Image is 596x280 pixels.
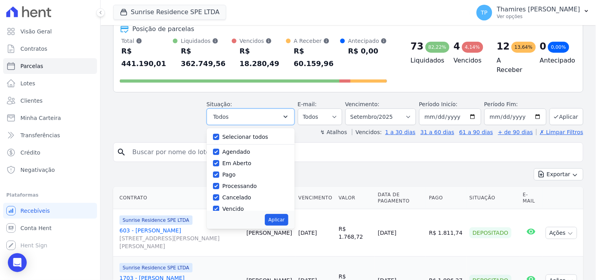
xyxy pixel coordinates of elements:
i: search [117,147,126,157]
div: 13,64% [512,42,536,53]
label: ↯ Atalhos [320,129,347,135]
div: Posição de parcelas [132,24,194,34]
a: Crédito [3,145,97,160]
button: TP Thamires [PERSON_NAME] Ver opções [470,2,596,24]
div: 82,22% [425,42,450,53]
span: Clientes [20,97,42,105]
span: Sunrise Residence SPE LTDA [119,263,193,273]
h4: Vencidos [454,56,484,65]
p: Thamires [PERSON_NAME] [497,6,580,13]
span: Parcelas [20,62,43,70]
div: R$ 362.749,56 [181,45,231,70]
input: Buscar por nome do lote ou do cliente [128,144,580,160]
span: Crédito [20,149,40,157]
span: Conta Hent [20,224,51,232]
label: Vencido [222,206,244,212]
div: A Receber [294,37,340,45]
a: Transferências [3,127,97,143]
div: Antecipado [348,37,387,45]
button: Exportar [534,168,583,181]
td: [DATE] [375,209,426,257]
a: Conta Hent [3,220,97,236]
span: Minha Carteira [20,114,61,122]
div: 73 [411,40,424,53]
div: 0 [540,40,546,53]
th: Contrato [113,187,243,209]
td: R$ 1.811,74 [426,209,466,257]
div: Total [121,37,173,45]
a: ✗ Limpar Filtros [536,129,583,135]
th: E-mail [520,187,543,209]
div: Open Intercom Messenger [8,253,27,272]
button: Aplicar [265,214,288,226]
div: Plataformas [6,190,94,200]
div: 12 [497,40,510,53]
button: Aplicar [550,108,583,125]
div: 0,00% [548,42,569,53]
th: Pago [426,187,466,209]
div: Vencidos [240,37,286,45]
span: Transferências [20,131,60,139]
a: + de 90 dias [498,129,533,135]
span: Visão Geral [20,28,52,35]
a: Negativação [3,162,97,178]
a: Visão Geral [3,24,97,39]
a: 31 a 60 dias [420,129,454,135]
button: Todos [207,109,295,125]
h4: Liquidados [411,56,441,65]
a: 603 - [PERSON_NAME][STREET_ADDRESS][PERSON_NAME][PERSON_NAME] [119,227,240,250]
div: Depositado [469,227,512,238]
label: Pago [222,171,236,178]
td: [PERSON_NAME] [243,209,295,257]
a: Recebíveis [3,203,97,219]
th: Vencimento [295,187,336,209]
label: Processando [222,183,257,189]
a: Clientes [3,93,97,109]
div: 4 [454,40,460,53]
label: Período Inicío: [419,101,458,107]
span: Sunrise Residence SPE LTDA [119,216,193,225]
h4: A Receber [497,56,528,75]
label: Cancelado [222,194,251,201]
span: TP [481,10,488,15]
span: Lotes [20,79,35,87]
span: Todos [213,112,229,122]
label: Vencimento: [345,101,380,107]
th: Situação [466,187,520,209]
a: 61 a 90 dias [459,129,493,135]
button: Sunrise Residence SPE LTDA [113,5,226,20]
label: Situação: [207,101,232,107]
label: E-mail: [298,101,317,107]
span: Negativação [20,166,55,174]
label: Período Fim: [484,100,546,109]
span: Contratos [20,45,47,53]
div: R$ 0,00 [348,45,387,57]
a: 1 a 30 dias [385,129,416,135]
span: Recebíveis [20,207,50,215]
button: Ações [546,227,577,239]
label: Agendado [222,149,250,155]
label: Em Aberto [222,160,251,166]
div: R$ 18.280,49 [240,45,286,70]
div: 4,14% [462,42,483,53]
label: Selecionar todos [222,134,268,140]
a: Contratos [3,41,97,57]
div: R$ 441.190,01 [121,45,173,70]
div: Liquidados [181,37,231,45]
th: Valor [336,187,375,209]
td: R$ 1.768,72 [336,209,375,257]
span: [STREET_ADDRESS][PERSON_NAME][PERSON_NAME] [119,234,240,250]
a: Lotes [3,76,97,91]
h4: Antecipado [540,56,570,65]
th: Data de Pagamento [375,187,426,209]
label: Vencidos: [352,129,382,135]
a: Minha Carteira [3,110,97,126]
div: R$ 60.159,96 [294,45,340,70]
a: Parcelas [3,58,97,74]
a: [DATE] [299,230,317,236]
p: Ver opções [497,13,580,20]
